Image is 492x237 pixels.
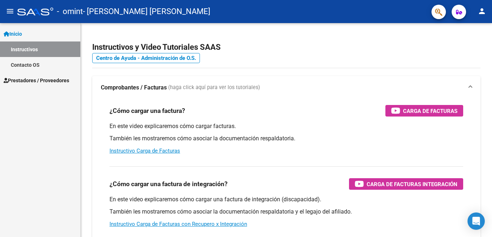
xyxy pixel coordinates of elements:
mat-expansion-panel-header: Comprobantes / Facturas (haga click aquí para ver los tutoriales) [92,76,480,99]
span: - [PERSON_NAME] [PERSON_NAME] [83,4,210,19]
button: Carga de Facturas Integración [349,178,463,190]
mat-icon: menu [6,7,14,16]
a: Centro de Ayuda - Administración de O.S. [92,53,200,63]
span: Carga de Facturas Integración [367,180,457,189]
mat-icon: person [478,7,486,16]
button: Carga de Facturas [385,105,463,117]
a: Instructivo Carga de Facturas [109,148,180,154]
h2: Instructivos y Video Tutoriales SAAS [92,40,480,54]
span: - omint [57,4,83,19]
h3: ¿Cómo cargar una factura? [109,106,185,116]
p: También les mostraremos cómo asociar la documentación respaldatoria. [109,135,463,142]
strong: Comprobantes / Facturas [101,84,167,92]
p: También les mostraremos cómo asociar la documentación respaldatoria y el legajo del afiliado. [109,208,463,216]
span: (haga click aquí para ver los tutoriales) [168,84,260,92]
span: Inicio [4,30,22,38]
span: Prestadores / Proveedores [4,76,69,84]
a: Instructivo Carga de Facturas con Recupero x Integración [109,221,247,227]
h3: ¿Cómo cargar una factura de integración? [109,179,228,189]
p: En este video explicaremos cómo cargar facturas. [109,122,463,130]
span: Carga de Facturas [403,106,457,115]
div: Open Intercom Messenger [468,212,485,230]
p: En este video explicaremos cómo cargar una factura de integración (discapacidad). [109,196,463,203]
